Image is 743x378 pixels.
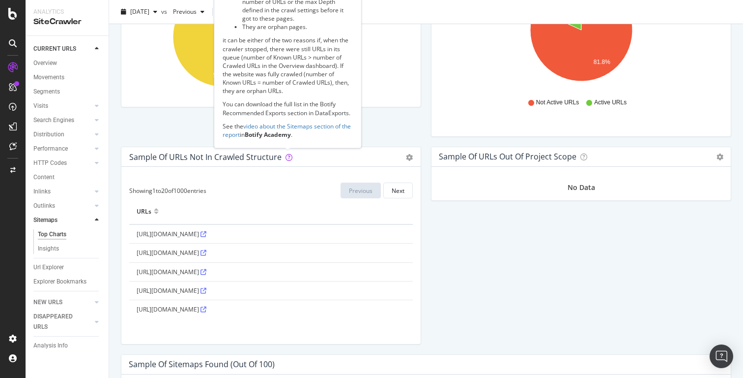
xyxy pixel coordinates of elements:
div: Performance [33,144,68,154]
a: Content [33,172,102,183]
span: No Data [568,183,595,192]
span: [URL][DOMAIN_NAME] [137,249,206,257]
a: Visit URL on website [200,268,206,276]
a: NEW URLS [33,297,92,308]
div: NEW URLS [33,297,62,308]
a: Overview [33,58,102,68]
a: Visit URL on website [200,305,206,314]
a: Url Explorer [33,262,102,273]
div: Open Intercom Messenger [710,345,733,368]
div: Insights [38,244,59,254]
span: Active URLs [594,98,627,107]
span: Showing 1 to 20 of 1000 entries [129,187,206,195]
span: vs [161,7,169,16]
a: Sitemaps [33,215,92,225]
button: Next [383,183,413,198]
i: Options [716,154,723,160]
div: Top Charts [38,229,66,240]
a: HTTP Codes [33,158,92,168]
a: Visit URL on website [200,249,206,257]
span: [URL][DOMAIN_NAME] [137,230,206,238]
h4: Sample of Sitemaps Found (out of 100) [129,358,275,371]
a: Performance [33,144,92,154]
a: Analysis Info [33,341,102,351]
div: URLs [137,203,151,219]
a: Inlinks [33,187,92,197]
span: 2025 Aug. 7th [130,7,149,16]
a: CURRENT URLS [33,44,92,54]
text: 81.8% [594,59,610,65]
a: Segments [33,87,102,97]
p: it can be either of the two reasons if, when the crawler stopped, there were still URLs in its qu... [223,36,353,95]
a: Visit URL on website [200,230,206,238]
a: Visits [33,101,92,111]
div: Inlinks [33,187,51,197]
strong: Botify Academy [245,130,291,139]
div: gear [406,154,413,161]
div: Segments [33,87,60,97]
a: Visit URL on website [200,286,206,295]
a: Movements [33,72,102,83]
h4: Sample of URLs out of Project Scope [439,150,576,163]
li: They are orphan pages. [242,23,353,31]
div: Explorer Bookmarks [33,277,86,287]
a: Explorer Bookmarks [33,277,102,287]
a: DISAPPEARED URLS [33,312,92,332]
a: video about the Sitemaps section of the report [223,122,351,139]
span: [URL][DOMAIN_NAME] [137,268,206,276]
span: Previous [169,7,197,16]
div: Distribution [33,129,64,140]
button: Previous [169,4,208,20]
div: Next [392,187,404,195]
span: [URL][DOMAIN_NAME] [137,286,206,295]
a: Search Engines [33,115,92,126]
a: Top Charts [38,229,102,240]
a: Outlinks [33,201,92,211]
div: Previous [349,187,372,195]
div: Movements [33,72,64,83]
div: Analytics [33,8,101,16]
div: HTTP Codes [33,158,67,168]
p: See the in . [223,122,353,139]
div: SiteCrawler [33,16,101,28]
text: 99.7% [213,71,233,79]
div: Content [33,172,55,183]
div: Analysis Info [33,341,68,351]
div: DISAPPEARED URLS [33,312,83,332]
div: Sitemaps [33,215,57,225]
div: Outlinks [33,201,55,211]
div: Search Engines [33,115,74,126]
div: Overview [33,58,57,68]
div: Sample of URLs Not in Crawled Structure [129,152,282,162]
div: Url Explorer [33,262,64,273]
span: Not Active URLs [536,98,579,107]
span: [URL][DOMAIN_NAME] [137,305,206,314]
a: Insights [38,244,102,254]
div: CURRENT URLS [33,44,76,54]
a: Distribution [33,129,92,140]
button: [DATE] [117,4,161,20]
div: Visits [33,101,48,111]
button: Previous [341,183,381,198]
p: You can download the full list in the Botify Recommended Exports section in DataExports. [223,100,353,117]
